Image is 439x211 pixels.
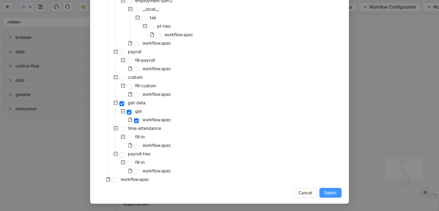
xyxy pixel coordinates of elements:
span: payroll-two [128,151,150,156]
span: file [128,67,132,71]
span: fill-in [135,160,145,165]
span: workflow.spec [141,91,172,98]
span: minus-square [114,50,118,54]
span: workflow.spec [142,143,171,148]
span: workflow.spec [119,176,150,183]
span: minus-square [121,109,125,113]
span: fill-in [134,159,146,166]
span: time-attendance [128,126,161,131]
span: tab [149,14,158,21]
span: payroll-two [127,150,152,157]
span: minus-square [143,24,147,28]
span: minus-square [114,101,118,105]
span: minus-square [121,58,125,62]
span: __local__ [142,6,159,12]
span: workflow.spec [142,66,171,71]
span: file [150,33,154,37]
span: minus-square [121,160,125,164]
span: workflow.spec [142,40,171,46]
span: minus-square [114,152,118,156]
span: workflow.spec [121,177,149,182]
span: minus-square [114,75,118,79]
span: minus-square [114,126,118,130]
span: custom [127,74,144,81]
span: __local__ [141,5,160,13]
span: custom [128,74,142,80]
span: workflow.spec [141,167,172,175]
span: minus-square [128,7,132,11]
span: tab [150,15,156,20]
span: fill-custom [135,83,156,88]
span: get [134,108,143,115]
button: Select [319,188,342,198]
span: Select [324,189,337,196]
span: file [128,118,132,122]
span: workflow.spec [142,117,171,122]
span: file [128,143,132,147]
span: get [135,109,142,114]
span: payroll [127,48,142,55]
span: time-attendance [127,125,162,132]
span: workflow.spec [141,142,172,149]
span: minus-square [121,84,125,88]
span: Cancel [298,189,312,196]
span: fill-in [134,133,146,140]
span: get-data [128,100,146,105]
span: fill-in [135,134,145,139]
span: fill-payroll [135,57,155,63]
span: file [128,92,132,96]
span: workflow.spec [141,40,172,47]
span: file [128,169,132,173]
span: get-data [127,99,147,106]
span: minus-square [135,16,140,20]
span: file [106,177,111,182]
span: workflow.spec [141,65,172,72]
span: fill-payroll [134,57,156,64]
span: workflow.spec [163,31,194,38]
span: minus-square [121,135,125,139]
span: pt-two [157,23,170,29]
span: payroll [128,49,141,54]
span: file [128,41,132,45]
span: workflow.spec [164,32,193,37]
span: fill-custom [134,82,157,89]
span: workflow.spec [142,92,171,97]
span: pt-two [156,22,172,30]
button: Cancel [293,188,317,198]
span: workflow.spec [142,168,171,173]
span: workflow.spec [141,116,172,123]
